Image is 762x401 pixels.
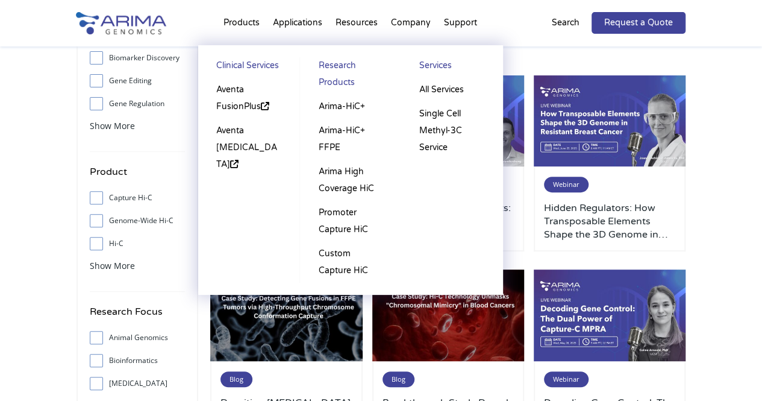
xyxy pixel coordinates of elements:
a: Arima High Coverage HiC [312,160,389,201]
a: Custom Capture HiC [312,242,389,283]
img: Use-This-For-Webinar-Images-500x300.jpg [534,270,686,361]
label: [MEDICAL_DATA] [90,374,185,393]
label: Genome-Wide Hi-C [90,212,185,230]
a: Request a Quote [592,12,685,34]
label: Bioinformatics [90,352,185,370]
span: Webinar [544,177,589,192]
a: Single Cell Methyl-3C Service [413,102,491,160]
p: Search [552,15,579,31]
img: Use-This-For-Webinar-Images-1-500x300.jpg [534,75,686,167]
span: Show More [90,260,135,271]
h4: Product [90,164,185,189]
span: Webinar [544,371,589,387]
label: Capture Hi-C [90,189,185,207]
span: Blog [220,371,252,387]
a: Services [413,57,491,78]
a: Aventa FusionPlus [210,78,288,119]
a: Aventa [MEDICAL_DATA] [210,119,288,177]
a: Research Products [312,57,389,95]
a: Arima-HiC+ FFPE [312,119,389,160]
a: Arima-HiC+ [312,95,389,119]
label: Animal Genomics [90,329,185,347]
span: Show More [90,120,135,131]
a: Clinical Services [210,57,288,78]
label: Biomarker Discovery [90,49,185,67]
span: Blog [383,371,414,387]
a: Hidden Regulators: How Transposable Elements Shape the 3D Genome in [GEOGRAPHIC_DATA] [MEDICAL_DATA] [544,201,676,241]
h4: Research Focus [90,304,185,329]
label: Gene Regulation [90,95,185,113]
a: All Services [413,78,491,102]
label: Hi-C [90,235,185,253]
img: Arima-March-Blog-Post-Banner-1-500x300.jpg [372,270,525,361]
a: Promoter Capture HiC [312,201,389,242]
img: Arima-March-Blog-Post-Banner-2-500x300.jpg [210,270,363,361]
label: Gene Editing [90,72,185,90]
img: Arima-Genomics-logo [76,12,166,34]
